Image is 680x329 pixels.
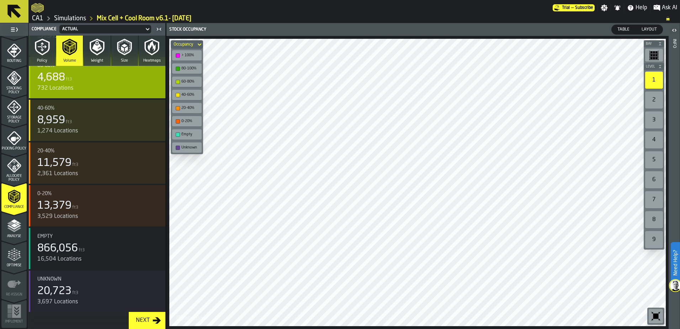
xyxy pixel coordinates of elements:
[1,125,27,153] li: menu Picking Policy
[1,25,27,35] label: button-toggle-Toggle Full Menu
[1,212,27,241] li: menu Analyse
[181,119,200,124] div: 0-20%
[644,190,664,210] div: button-toolbar-undefined
[29,228,165,269] div: stat-Empty
[181,53,200,58] div: > 100%
[66,120,72,125] span: ft3
[37,191,160,197] div: Title
[58,25,153,33] div: DropdownMenuValue-4cfa527d-6d76-44d0-a458-d6d663a2e715
[1,8,27,36] li: menu Agents
[32,27,57,32] span: Compliance
[37,148,160,154] div: Title
[612,25,635,34] div: thumb
[166,23,669,36] header: Stock occupancy
[143,58,161,63] span: Heatmaps
[37,255,160,263] div: 16,504 Locations
[1,183,27,211] li: menu Compliance
[37,191,52,197] span: 0-20%
[1,234,27,238] span: Analyse
[29,185,165,226] div: stat-0-20%
[1,263,27,267] span: Optimise
[72,205,78,210] span: ft3
[129,312,165,329] button: button-Next
[1,293,27,297] span: Re-assign
[171,88,203,101] div: button-toolbar-undefined
[171,75,203,88] div: button-toolbar-undefined
[181,132,200,137] div: Empty
[645,231,663,248] div: 9
[611,25,636,35] label: button-switch-multi-Table
[37,148,54,154] span: 20-40%
[671,243,679,283] label: Need Help?
[37,199,71,212] div: 13,379
[644,110,664,130] div: button-toolbar-undefined
[650,4,680,12] label: button-toggle-Ask AI
[644,230,664,250] div: button-toolbar-undefined
[1,147,27,151] span: Picking Policy
[662,4,677,12] span: Ask AI
[168,27,418,32] div: Stock occupancy
[37,276,62,282] span: Unknown
[37,169,160,178] div: 2,361 Locations
[645,211,663,228] div: 8
[644,90,664,110] div: button-toolbar-undefined
[1,271,27,299] li: menu Re-assign
[611,4,624,11] label: button-toggle-Notifications
[1,154,27,182] li: menu Allocate Policy
[669,25,679,37] label: button-toggle-Open
[37,105,54,111] span: 40-60%
[639,26,660,33] span: Layout
[72,291,78,296] span: ft3
[133,316,153,325] div: Next
[1,66,27,95] li: menu Stacking Policy
[63,58,76,63] span: Volume
[62,27,141,32] div: DropdownMenuValue-4cfa527d-6d76-44d0-a458-d6d663a2e715
[562,5,570,10] span: Trial
[37,105,160,111] div: Title
[37,242,78,255] div: 866,056
[1,205,27,209] span: Compliance
[91,58,103,63] span: Weight
[181,79,200,84] div: 60-80%
[66,77,72,82] span: ft3
[29,100,165,141] div: stat-40-60%
[171,115,203,128] div: button-toolbar-undefined
[154,25,164,33] label: button-toggle-Close me
[1,116,27,124] span: Storage Policy
[575,5,593,10] span: Subscribe
[1,37,27,66] li: menu Routing
[181,106,200,110] div: 20-40%
[647,308,664,325] div: button-toolbar-undefined
[37,276,160,282] div: Title
[645,171,663,188] div: 6
[37,285,71,298] div: 20,723
[171,128,203,141] div: button-toolbar-undefined
[624,4,650,12] label: button-toggle-Help
[644,40,664,47] button: button-
[54,15,86,22] a: link-to-/wh/i/76e2a128-1b54-4d66-80d4-05ae4c277723
[644,42,657,46] span: Bay
[644,210,664,230] div: button-toolbar-undefined
[181,93,200,97] div: 40-60%
[37,71,65,84] div: 4,688
[1,241,27,270] li: menu Optimise
[644,170,664,190] div: button-toolbar-undefined
[1,95,27,124] li: menu Storage Policy
[650,310,662,322] svg: Reset zoom and position
[31,1,44,14] a: logo-header
[644,130,664,150] div: button-toolbar-undefined
[29,142,165,184] div: stat-20-40%
[174,42,193,47] div: DropdownMenuValue-occupancy-rate
[171,62,203,75] div: button-toolbar-undefined
[37,114,65,127] div: 8,959
[571,5,574,10] span: —
[644,70,664,90] div: button-toolbar-undefined
[79,248,85,253] span: ft3
[598,4,611,11] label: button-toggle-Settings
[645,111,663,129] div: 3
[37,298,160,306] div: 3,697 Locations
[645,191,663,208] div: 7
[37,234,160,239] div: Title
